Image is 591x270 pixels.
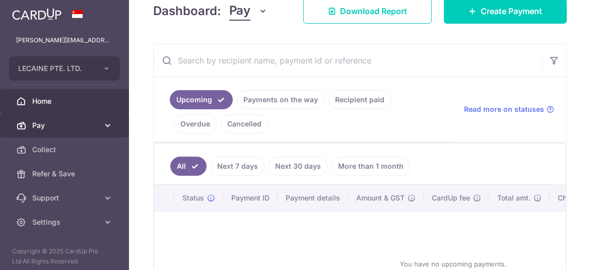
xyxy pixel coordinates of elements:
span: Total amt. [497,193,531,203]
th: Payment ID [223,185,278,211]
span: Pay [229,2,250,21]
a: Overdue [174,114,217,133]
span: Amount & GST [356,193,405,203]
a: Recipient paid [329,90,391,109]
h4: Dashboard: [153,2,221,20]
input: Search by recipient name, payment id or reference [154,44,542,77]
span: Pay [32,120,99,130]
span: CardUp fee [432,193,470,203]
span: Settings [32,217,99,227]
a: More than 1 month [332,157,410,176]
span: Collect [32,145,99,155]
img: CardUp [12,8,61,20]
p: [PERSON_NAME][EMAIL_ADDRESS][DOMAIN_NAME] [16,35,113,45]
span: Status [182,193,204,203]
button: LECAINE PTE. LTD. [9,56,120,81]
a: Read more on statuses [464,104,554,114]
th: Payment details [278,185,348,211]
a: Next 7 days [211,157,265,176]
span: Help [23,7,43,16]
span: Home [32,96,99,106]
a: Upcoming [170,90,233,109]
a: Next 30 days [269,157,327,176]
span: Read more on statuses [464,104,544,114]
button: Pay [229,2,268,21]
a: Payments on the way [237,90,324,109]
span: Refer & Save [32,169,99,179]
span: Create Payment [481,5,542,17]
span: Download Report [340,5,407,17]
span: LECAINE PTE. LTD. [18,63,93,74]
span: Support [32,193,99,203]
a: Cancelled [221,114,268,133]
a: All [170,157,207,176]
